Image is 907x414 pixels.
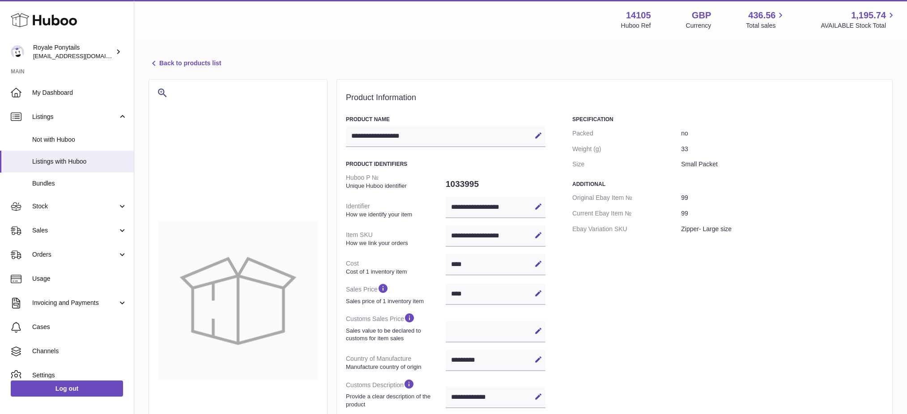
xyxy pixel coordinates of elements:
span: Bundles [32,179,127,188]
img: internalAdmin-14105@internal.huboo.com [11,45,24,59]
dd: Zipper- Large size [681,221,883,237]
dt: Sales Price [346,279,446,308]
strong: How we link your orders [346,239,443,247]
span: Total sales [746,21,786,30]
dt: Packed [572,126,681,141]
dt: Huboo P № [346,170,446,193]
span: Channels [32,347,127,355]
dd: 1033995 [446,175,545,194]
span: 436.56 [748,9,775,21]
strong: GBP [692,9,711,21]
dd: no [681,126,883,141]
strong: How we identify your item [346,211,443,219]
strong: Cost of 1 inventory item [346,268,443,276]
a: 436.56 Total sales [746,9,786,30]
span: Orders [32,250,118,259]
dt: Customs Sales Price [346,308,446,346]
h3: Additional [572,181,883,188]
h3: Product Identifiers [346,161,545,168]
dt: Size [572,156,681,172]
span: My Dashboard [32,89,127,97]
strong: Provide a clear description of the product [346,393,443,408]
span: Listings with Huboo [32,157,127,166]
div: Huboo Ref [621,21,651,30]
dt: Weight (g) [572,141,681,157]
strong: Sales value to be declared to customs for item sales [346,327,443,342]
dt: Customs Description [346,375,446,412]
span: AVAILABLE Stock Total [821,21,896,30]
dt: Current Ebay Item № [572,206,681,221]
dt: Item SKU [346,227,446,250]
dt: Country of Manufacture [346,351,446,374]
dd: 33 [681,141,883,157]
dd: 99 [681,206,883,221]
span: Not with Huboo [32,135,127,144]
h2: Product Information [346,93,883,103]
dt: Original Ebay Item № [572,190,681,206]
dt: Identifier [346,199,446,222]
strong: Unique Huboo identifier [346,182,443,190]
span: Listings [32,113,118,121]
strong: Manufacture country of origin [346,363,443,371]
dd: Small Packet [681,156,883,172]
strong: Sales price of 1 inventory item [346,297,443,305]
dd: 99 [681,190,883,206]
span: Stock [32,202,118,211]
div: Royale Ponytails [33,43,114,60]
h3: Specification [572,116,883,123]
h3: Product Name [346,116,545,123]
a: Log out [11,380,123,397]
a: Back to products list [149,58,221,69]
a: 1,195.74 AVAILABLE Stock Total [821,9,896,30]
dt: Cost [346,256,446,279]
span: [EMAIL_ADDRESS][DOMAIN_NAME] [33,52,132,59]
span: Usage [32,275,127,283]
img: no-photo-large.jpg [158,220,318,380]
span: Cases [32,323,127,331]
span: Invoicing and Payments [32,299,118,307]
span: Settings [32,371,127,380]
span: 1,195.74 [851,9,886,21]
strong: 14105 [626,9,651,21]
dt: Ebay Variation SKU [572,221,681,237]
span: Sales [32,226,118,235]
div: Currency [686,21,711,30]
